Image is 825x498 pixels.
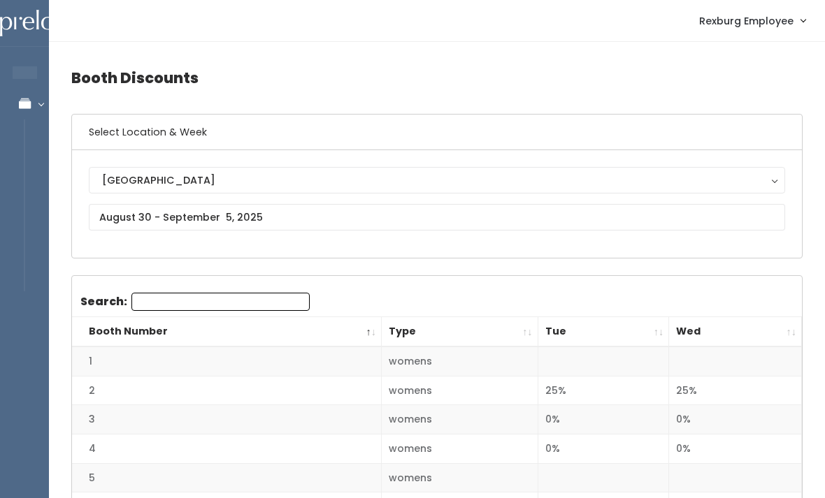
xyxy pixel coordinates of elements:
[382,434,538,464] td: womens
[382,463,538,492] td: womens
[80,293,310,311] label: Search:
[72,317,382,347] th: Booth Number: activate to sort column descending
[72,463,382,492] td: 5
[131,293,310,311] input: Search:
[72,115,802,150] h6: Select Location & Week
[71,59,803,97] h4: Booth Discounts
[538,317,669,347] th: Tue: activate to sort column ascending
[72,405,382,434] td: 3
[89,167,785,193] button: [GEOGRAPHIC_DATA]
[685,6,819,36] a: Rexburg Employee
[382,405,538,434] td: womens
[102,173,772,188] div: [GEOGRAPHIC_DATA]
[382,346,538,376] td: womens
[538,405,669,434] td: 0%
[89,204,785,230] input: August 30 - September 5, 2025
[669,376,802,405] td: 25%
[669,317,802,347] th: Wed: activate to sort column ascending
[72,376,382,405] td: 2
[669,434,802,464] td: 0%
[72,346,382,376] td: 1
[538,434,669,464] td: 0%
[669,405,802,434] td: 0%
[382,376,538,405] td: womens
[538,376,669,405] td: 25%
[72,434,382,464] td: 4
[699,13,794,29] span: Rexburg Employee
[382,317,538,347] th: Type: activate to sort column ascending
